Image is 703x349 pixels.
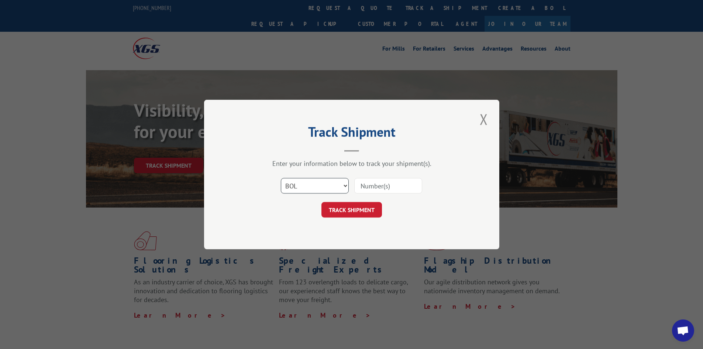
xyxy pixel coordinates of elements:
[321,202,382,218] button: TRACK SHIPMENT
[241,127,462,141] h2: Track Shipment
[354,178,422,194] input: Number(s)
[672,319,694,342] a: Open chat
[478,109,490,129] button: Close modal
[241,159,462,168] div: Enter your information below to track your shipment(s).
